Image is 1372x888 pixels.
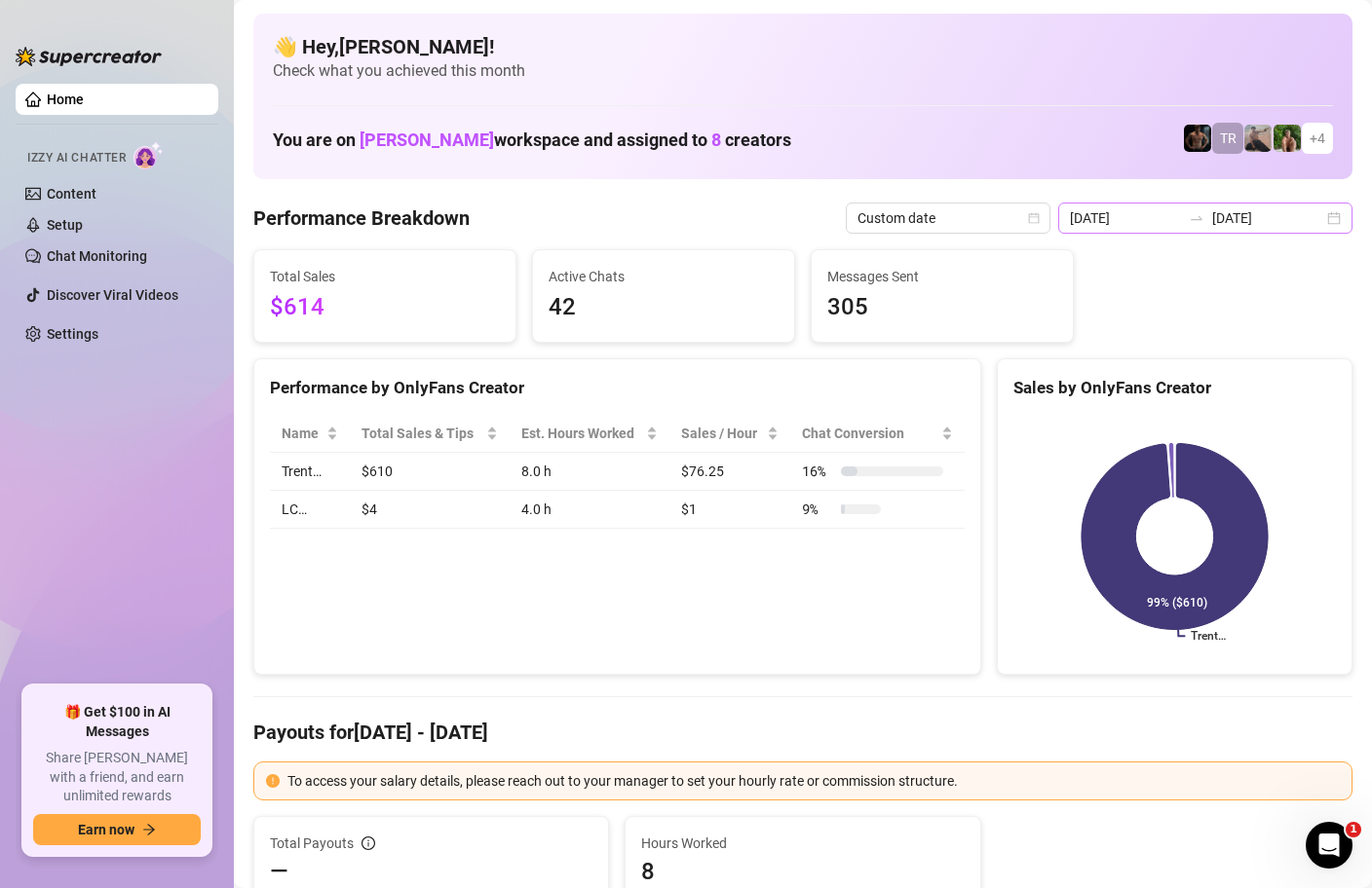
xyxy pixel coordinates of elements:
td: Trent… [270,453,350,491]
span: TR [1220,128,1237,149]
span: — [270,856,288,887]
div: To access your salary details, please reach out to your manager to set your hourly rate or commis... [287,770,1340,792]
div: Performance by OnlyFans Creator [270,375,965,401]
span: + 4 [1310,128,1325,149]
input: Start date [1070,207,1181,229]
span: calendar [1028,212,1040,224]
th: Chat Conversion [790,415,964,453]
a: Chat Monitoring [47,248,147,264]
a: Content [47,186,96,202]
td: 8.0 h [510,453,669,491]
th: Name [270,415,350,453]
img: AI Chatter [133,141,164,169]
div: Sales by OnlyFans Creator [1013,375,1336,401]
span: Hours Worked [641,832,964,854]
a: Setup [47,217,83,233]
td: LC… [270,491,350,529]
td: $76.25 [669,453,790,491]
span: 8 [711,129,721,150]
span: 9 % [802,499,833,520]
input: End date [1212,207,1323,229]
span: arrow-right [142,823,156,836]
span: [PERSON_NAME] [360,129,494,150]
span: Izzy AI Chatter [27,149,126,167]
span: swap-right [1189,210,1204,226]
span: info-circle [362,836,375,850]
div: Est. Hours Worked [521,423,642,444]
span: Name [282,423,323,444]
span: 16 % [802,461,833,482]
span: Custom date [857,203,1039,233]
span: Total Sales [270,266,500,287]
span: 1 [1346,822,1361,837]
img: LC [1244,125,1272,152]
span: Messages Sent [827,266,1057,287]
td: $1 [669,491,790,529]
h4: 👋 Hey, [PERSON_NAME] ! [273,33,1333,60]
img: Trent [1184,125,1211,152]
a: Discover Viral Videos [47,287,178,303]
td: $4 [350,491,509,529]
span: to [1189,210,1204,226]
text: Trent… [1191,630,1226,644]
iframe: Intercom live chat [1306,822,1353,869]
span: Share [PERSON_NAME] with a friend, and earn unlimited rewards [33,749,201,806]
th: Sales / Hour [669,415,790,453]
img: Nathaniel [1274,125,1301,152]
span: 305 [827,289,1057,326]
th: Total Sales & Tips [350,415,509,453]
span: Check what you achieved this month [273,60,1333,82]
h1: You are on workspace and assigned to creators [273,129,791,151]
span: Total Payouts [270,832,354,854]
td: 4.0 h [510,491,669,529]
span: $614 [270,289,500,326]
h4: Performance Breakdown [253,204,470,232]
span: exclamation-circle [266,774,280,788]
span: Sales / Hour [681,423,763,444]
img: logo-BBDzfeDw.svg [16,47,162,66]
td: $610 [350,453,509,491]
h4: Payouts for [DATE] - [DATE] [253,719,1353,746]
span: 42 [549,289,779,326]
span: Chat Conversion [802,423,936,444]
span: Total Sales & Tips [362,423,481,444]
span: Active Chats [549,266,779,287]
span: 🎁 Get $100 in AI Messages [33,703,201,741]
button: Earn nowarrow-right [33,814,201,845]
a: Home [47,92,84,107]
span: Earn now [78,822,134,837]
a: Settings [47,326,98,342]
span: 8 [641,856,964,887]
